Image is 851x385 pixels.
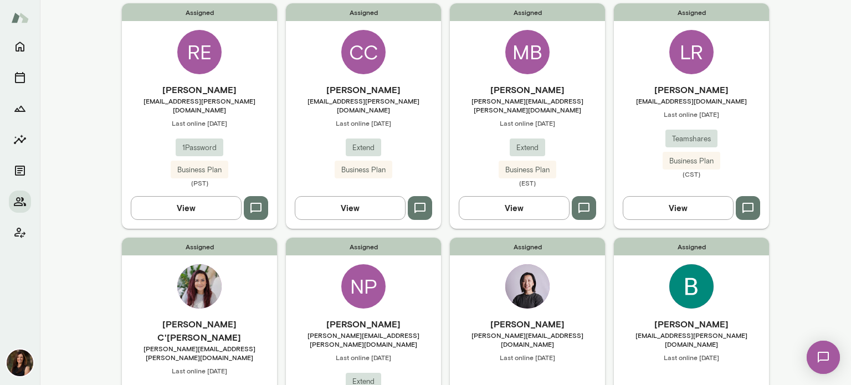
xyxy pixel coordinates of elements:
span: (EST) [450,178,605,187]
h6: [PERSON_NAME] [450,83,605,96]
span: Last online [DATE] [122,366,277,375]
span: Last online [DATE] [286,119,441,127]
h6: [PERSON_NAME] [450,317,605,331]
span: Last online [DATE] [614,110,769,119]
span: (PST) [122,178,277,187]
span: Assigned [450,3,605,21]
div: RE [177,30,222,74]
div: MB [505,30,550,74]
img: Carrie Atkin [7,350,33,376]
span: Business Plan [335,165,392,176]
span: Extend [346,142,381,153]
span: Business Plan [663,156,720,167]
span: Business Plan [499,165,556,176]
button: View [131,196,242,219]
span: Extend [510,142,545,153]
h6: [PERSON_NAME] [122,83,277,96]
span: [EMAIL_ADDRESS][DOMAIN_NAME] [614,96,769,105]
span: Assigned [614,3,769,21]
img: Kari Yu [505,264,550,309]
span: Assigned [450,238,605,255]
span: [PERSON_NAME][EMAIL_ADDRESS][PERSON_NAME][DOMAIN_NAME] [450,96,605,114]
span: (CST) [614,170,769,178]
span: 1Password [176,142,223,153]
span: Assigned [614,238,769,255]
span: Assigned [286,3,441,21]
h6: [PERSON_NAME] [614,317,769,331]
button: Home [9,35,31,58]
span: Assigned [286,238,441,255]
h6: [PERSON_NAME] [286,317,441,331]
span: Assigned [122,3,277,21]
img: Brittany Taylor [669,264,714,309]
span: Assigned [122,238,277,255]
button: View [295,196,406,219]
h6: [PERSON_NAME] C'[PERSON_NAME] [122,317,277,344]
span: Business Plan [171,165,228,176]
span: Last online [DATE] [614,353,769,362]
button: Client app [9,222,31,244]
span: [EMAIL_ADDRESS][PERSON_NAME][DOMAIN_NAME] [122,96,277,114]
button: Growth Plan [9,97,31,120]
span: [PERSON_NAME][EMAIL_ADDRESS][DOMAIN_NAME] [450,331,605,348]
div: NP [341,264,386,309]
button: Insights [9,129,31,151]
span: Teamshares [665,134,717,145]
span: [PERSON_NAME][EMAIL_ADDRESS][PERSON_NAME][DOMAIN_NAME] [286,331,441,348]
span: [EMAIL_ADDRESS][PERSON_NAME][DOMAIN_NAME] [614,331,769,348]
img: Mento [11,7,29,28]
h6: [PERSON_NAME] [614,83,769,96]
div: LR [669,30,714,74]
button: View [459,196,570,219]
span: Last online [DATE] [450,119,605,127]
img: Tiffany C'deBaca [177,264,222,309]
div: CC [341,30,386,74]
button: Sessions [9,66,31,89]
button: Members [9,191,31,213]
span: Last online [DATE] [122,119,277,127]
span: [EMAIL_ADDRESS][PERSON_NAME][DOMAIN_NAME] [286,96,441,114]
span: [PERSON_NAME][EMAIL_ADDRESS][PERSON_NAME][DOMAIN_NAME] [122,344,277,362]
button: View [623,196,734,219]
span: Last online [DATE] [286,353,441,362]
button: Documents [9,160,31,182]
h6: [PERSON_NAME] [286,83,441,96]
span: Last online [DATE] [450,353,605,362]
